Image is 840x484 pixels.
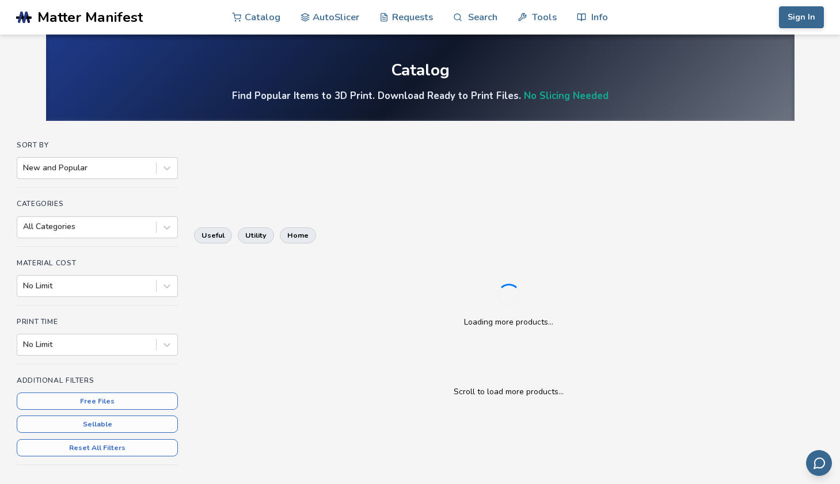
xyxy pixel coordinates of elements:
[17,392,178,410] button: Free Files
[238,227,274,243] button: utility
[779,6,824,28] button: Sign In
[524,89,609,102] a: No Slicing Needed
[17,439,178,456] button: Reset All Filters
[23,163,25,173] input: New and Popular
[23,281,25,291] input: No Limit
[23,340,25,349] input: No Limit
[17,259,178,267] h4: Material Cost
[391,62,450,79] div: Catalog
[464,316,553,328] p: Loading more products...
[232,89,609,102] h4: Find Popular Items to 3D Print. Download Ready to Print Files.
[17,318,178,326] h4: Print Time
[17,200,178,208] h4: Categories
[17,376,178,384] h4: Additional Filters
[17,141,178,149] h4: Sort By
[280,227,316,243] button: home
[194,227,232,243] button: useful
[17,416,178,433] button: Sellable
[206,386,812,398] p: Scroll to load more products...
[806,450,832,476] button: Send feedback via email
[37,9,143,25] span: Matter Manifest
[23,222,25,231] input: All Categories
